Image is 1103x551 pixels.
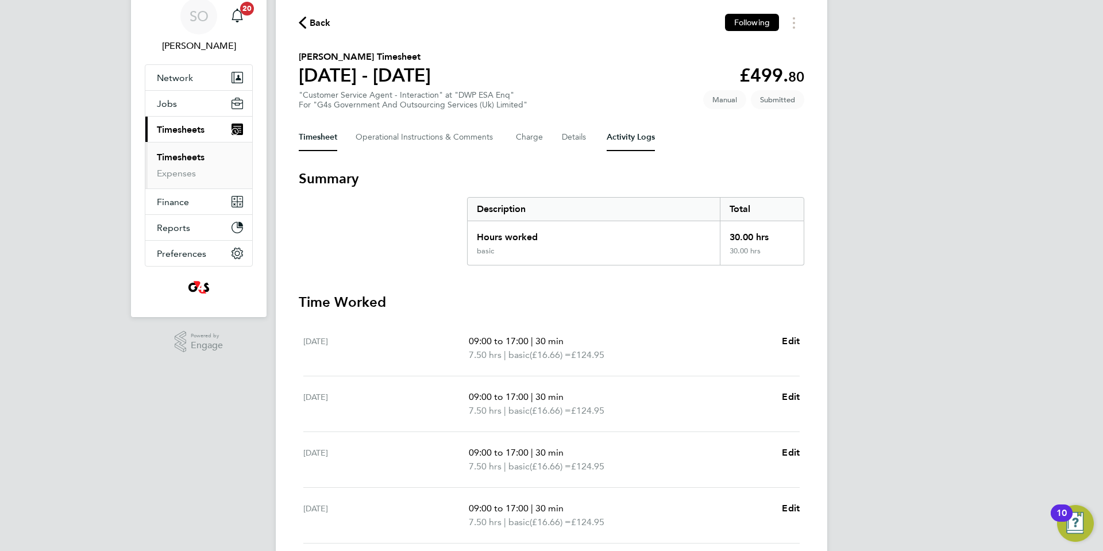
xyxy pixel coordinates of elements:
button: Finance [145,189,252,214]
span: SO [190,9,209,24]
span: Engage [191,341,223,350]
button: Timesheet [299,124,337,151]
span: | [504,405,506,416]
img: g4s4-logo-retina.png [185,278,213,296]
div: Hours worked [468,221,720,246]
button: Reports [145,215,252,240]
button: Following [725,14,779,31]
div: Summary [467,197,804,265]
span: (£16.66) = [530,461,571,472]
button: Network [145,65,252,90]
span: Network [157,72,193,83]
a: Go to home page [145,278,253,296]
a: Edit [782,502,800,515]
app-decimal: £499. [739,64,804,86]
div: basic [477,246,494,256]
span: 30 min [535,336,564,346]
div: For "G4s Government And Outsourcing Services (Uk) Limited" [299,100,527,110]
span: | [504,349,506,360]
span: 30 min [535,391,564,402]
span: 80 [788,68,804,85]
span: Edit [782,447,800,458]
span: 7.50 hrs [469,517,502,527]
button: Back [299,16,331,30]
span: 20 [240,2,254,16]
span: basic [508,348,530,362]
span: 30 min [535,447,564,458]
span: (£16.66) = [530,517,571,527]
span: £124.95 [571,405,604,416]
span: Samantha Orchard [145,39,253,53]
a: Expenses [157,168,196,179]
h1: [DATE] - [DATE] [299,64,431,87]
h2: [PERSON_NAME] Timesheet [299,50,431,64]
span: 7.50 hrs [469,405,502,416]
span: £124.95 [571,349,604,360]
span: | [531,503,533,514]
span: | [531,447,533,458]
span: | [531,336,533,346]
button: Timesheets Menu [784,14,804,32]
button: Open Resource Center, 10 new notifications [1057,505,1094,542]
div: 30.00 hrs [720,246,804,265]
span: 09:00 to 17:00 [469,447,529,458]
span: | [531,391,533,402]
a: Timesheets [157,152,205,163]
button: Preferences [145,241,252,266]
span: Finance [157,196,189,207]
button: Operational Instructions & Comments [356,124,497,151]
span: basic [508,404,530,418]
span: Preferences [157,248,206,259]
span: Following [734,17,770,28]
span: basic [508,515,530,529]
span: basic [508,460,530,473]
div: [DATE] [303,334,469,362]
span: | [504,517,506,527]
span: Edit [782,391,800,402]
div: 10 [1056,513,1067,528]
a: Edit [782,390,800,404]
div: "Customer Service Agent - Interaction" at "DWP ESA Enq" [299,90,527,110]
div: [DATE] [303,502,469,529]
span: 30 min [535,503,564,514]
a: Powered byEngage [175,331,223,353]
span: 09:00 to 17:00 [469,336,529,346]
span: £124.95 [571,517,604,527]
span: Powered by [191,331,223,341]
button: Jobs [145,91,252,116]
a: Edit [782,334,800,348]
span: Timesheets [157,124,205,135]
div: 30.00 hrs [720,221,804,246]
span: £124.95 [571,461,604,472]
span: This timesheet was manually created. [703,90,746,109]
div: Total [720,198,804,221]
span: 09:00 to 17:00 [469,503,529,514]
button: Charge [516,124,543,151]
div: Description [468,198,720,221]
h3: Summary [299,169,804,188]
span: | [504,461,506,472]
span: Reports [157,222,190,233]
button: Details [562,124,588,151]
span: Edit [782,336,800,346]
a: Edit [782,446,800,460]
div: Timesheets [145,142,252,188]
button: Activity Logs [607,124,655,151]
span: (£16.66) = [530,349,571,360]
span: 09:00 to 17:00 [469,391,529,402]
span: Edit [782,503,800,514]
button: Timesheets [145,117,252,142]
span: 7.50 hrs [469,461,502,472]
span: 7.50 hrs [469,349,502,360]
span: Back [310,16,331,30]
span: (£16.66) = [530,405,571,416]
div: [DATE] [303,390,469,418]
span: Jobs [157,98,177,109]
h3: Time Worked [299,293,804,311]
span: This timesheet is Submitted. [751,90,804,109]
div: [DATE] [303,446,469,473]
